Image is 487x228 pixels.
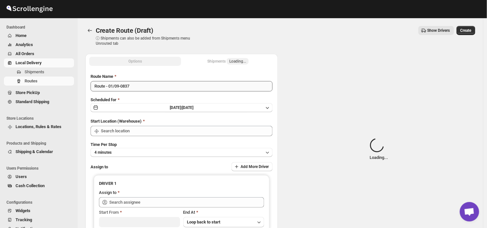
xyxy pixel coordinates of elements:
button: [DATE]|[DATE] [91,103,273,112]
button: Tracking [4,215,74,224]
button: All Orders [4,49,74,58]
button: Widgets [4,206,74,215]
div: End At [183,209,264,216]
button: Cash Collection [4,181,74,190]
span: 4 minutes [94,150,112,155]
span: Create Route (Draft) [96,27,153,34]
button: Add More Driver [232,162,273,171]
input: Search location [101,126,273,136]
span: Shipping & Calendar [16,149,53,154]
button: Create [457,26,475,35]
span: Scheduled for [91,97,116,102]
span: Local Delivery [16,60,42,65]
div: Assign to [99,189,116,196]
button: Shipping & Calendar [4,147,74,156]
span: Users [16,174,27,179]
input: Search assignee [109,197,264,208]
button: All Route Options [89,57,181,66]
span: Users Permissions [6,166,74,171]
span: Cash Collection [16,183,45,188]
span: All Orders [16,51,34,56]
button: Show Drivers [418,26,454,35]
span: Analytics [16,42,33,47]
span: Add More Driver [241,164,269,169]
span: Products and Shipping [6,141,74,146]
span: Shipments [25,69,44,74]
button: Users [4,172,74,181]
button: Shipments [4,67,74,77]
span: [DATE] [182,105,193,110]
span: Dashboard [6,25,74,30]
span: Route Name [91,74,113,79]
p: ⓘ Shipments can also be added from Shipments menu Unrouted tab [96,36,198,46]
span: Create [460,28,471,33]
button: Analytics [4,40,74,49]
button: Locations, Rules & Rates [4,122,74,131]
span: Home [16,33,27,38]
button: Loop back to start [183,217,264,227]
span: Widgets [16,208,30,213]
span: Standard Shipping [16,99,49,104]
span: Start Location (Warehouse) [91,119,142,124]
span: Locations, Rules & Rates [16,124,61,129]
div: Shipments [207,58,249,65]
input: Eg: Bengaluru Route [91,81,273,91]
button: Routes [85,26,94,35]
span: Show Drivers [427,28,450,33]
span: [DATE] | [170,105,182,110]
span: Time Per Stop [91,142,117,147]
span: Options [128,59,142,64]
button: Routes [4,77,74,86]
a: Open chat [460,202,479,222]
button: Selected Shipments [182,57,274,66]
h3: DRIVER 1 [99,180,264,187]
span: Start From [99,210,119,215]
div: Loading... [370,138,388,161]
span: Store Locations [6,116,74,121]
button: 4 minutes [91,148,273,157]
span: Tracking [16,217,32,222]
span: Configurations [6,200,74,205]
span: Routes [25,78,38,83]
span: Loading... [229,59,246,64]
span: Loop back to start [187,220,221,224]
span: Store PickUp [16,90,40,95]
span: Assign to [91,164,108,169]
button: Home [4,31,74,40]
